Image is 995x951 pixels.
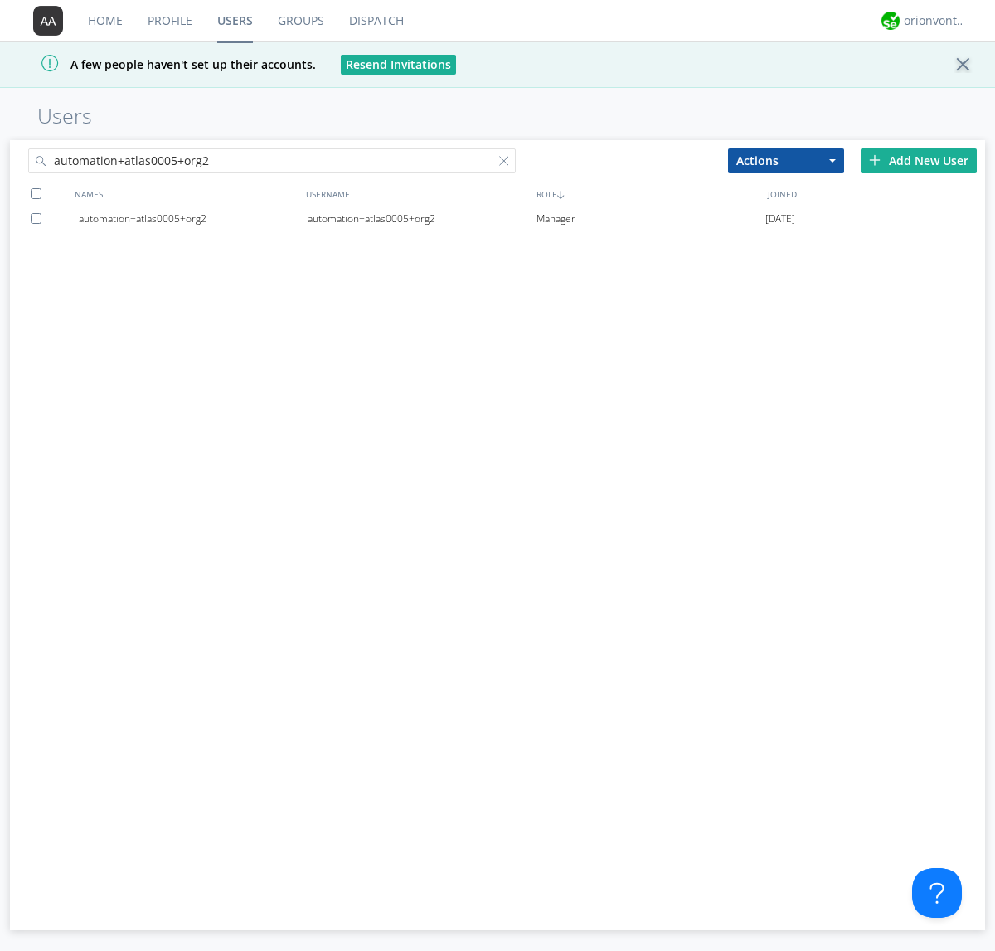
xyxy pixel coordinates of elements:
div: orionvontas+atlas+automation+org2 [904,12,966,29]
a: automation+atlas0005+org2automation+atlas0005+org2Manager[DATE] [10,206,985,231]
button: Resend Invitations [341,55,456,75]
div: ROLE [532,182,764,206]
div: Manager [536,206,765,231]
div: NAMES [70,182,302,206]
img: 29d36aed6fa347d5a1537e7736e6aa13 [881,12,900,30]
div: USERNAME [302,182,533,206]
iframe: Toggle Customer Support [912,868,962,918]
input: Search users [28,148,516,173]
button: Actions [728,148,844,173]
span: [DATE] [765,206,795,231]
img: plus.svg [869,154,881,166]
div: JOINED [764,182,995,206]
span: A few people haven't set up their accounts. [12,56,316,72]
img: 373638.png [33,6,63,36]
div: automation+atlas0005+org2 [308,206,536,231]
div: automation+atlas0005+org2 [79,206,308,231]
div: Add New User [861,148,977,173]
